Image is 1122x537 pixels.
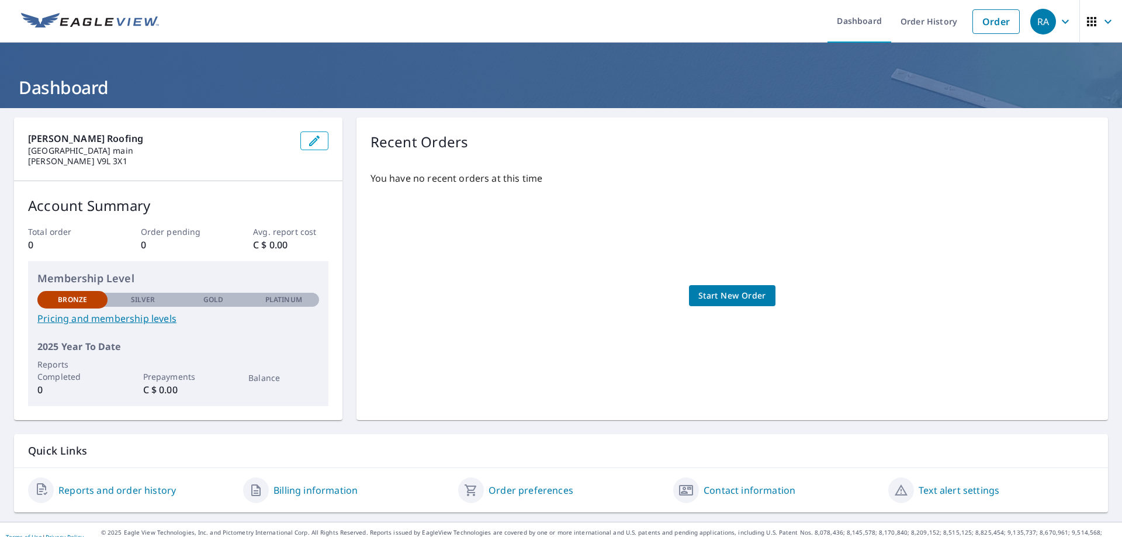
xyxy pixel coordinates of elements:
[58,295,87,305] p: Bronze
[37,383,108,397] p: 0
[143,370,213,383] p: Prepayments
[698,289,766,303] span: Start New Order
[21,13,159,30] img: EV Logo
[1030,9,1056,34] div: RA
[28,131,291,145] p: [PERSON_NAME] roofing
[265,295,302,305] p: Platinum
[141,226,216,238] p: Order pending
[37,339,319,354] p: 2025 Year To Date
[972,9,1020,34] a: Order
[689,285,775,307] a: Start New Order
[37,358,108,383] p: Reports Completed
[489,483,573,497] a: Order preferences
[370,171,1094,185] p: You have no recent orders at this time
[28,226,103,238] p: Total order
[919,483,999,497] a: Text alert settings
[58,483,176,497] a: Reports and order history
[273,483,358,497] a: Billing information
[131,295,155,305] p: Silver
[370,131,469,153] p: Recent Orders
[143,383,213,397] p: C $ 0.00
[28,156,291,167] p: [PERSON_NAME] V9L 3X1
[28,145,291,156] p: [GEOGRAPHIC_DATA] main
[14,75,1108,99] h1: Dashboard
[28,238,103,252] p: 0
[253,238,328,252] p: C $ 0.00
[253,226,328,238] p: Avg. report cost
[37,311,319,325] a: Pricing and membership levels
[203,295,223,305] p: Gold
[28,444,1094,458] p: Quick Links
[704,483,795,497] a: Contact information
[141,238,216,252] p: 0
[28,195,328,216] p: Account Summary
[248,372,318,384] p: Balance
[37,271,319,286] p: Membership Level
